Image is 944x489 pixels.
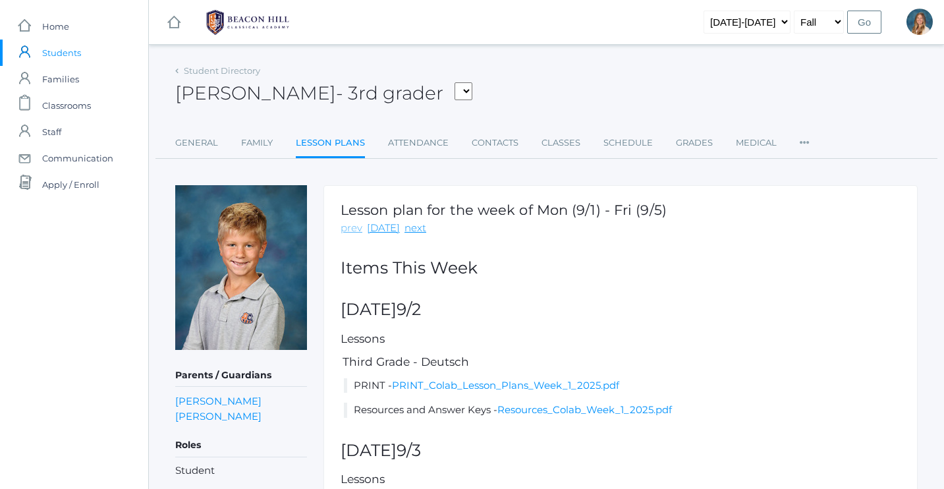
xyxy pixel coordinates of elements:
h5: Third Grade - Deutsch [341,356,901,368]
li: PRINT - [344,378,901,393]
span: 9/3 [397,440,421,460]
a: Contacts [472,130,518,156]
a: Resources_Colab_Week_1_2025.pdf [497,403,672,416]
a: Medical [736,130,777,156]
a: Schedule [603,130,653,156]
h2: [DATE] [341,442,901,460]
input: Go [847,11,881,34]
span: Home [42,13,69,40]
h5: Lessons [341,333,901,345]
img: Curren Morrell [175,185,307,350]
a: Family [241,130,273,156]
a: Attendance [388,130,449,156]
span: - 3rd grader [336,82,443,104]
a: [PERSON_NAME] [175,393,262,409]
span: Students [42,40,81,66]
a: prev [341,221,362,236]
div: Aubree Morrell [906,9,933,35]
a: next [404,221,426,236]
h1: Lesson plan for the week of Mon (9/1) - Fri (9/5) [341,202,667,217]
li: Student [175,463,307,478]
a: Student Directory [184,65,260,76]
a: PRINT_Colab_Lesson_Plans_Week_1_2025.pdf [392,379,619,391]
a: Grades [676,130,713,156]
span: Staff [42,119,61,145]
h5: Lessons [341,473,901,486]
h2: [DATE] [341,301,901,319]
a: [DATE] [367,221,400,236]
h2: [PERSON_NAME] [175,83,472,103]
h5: Parents / Guardians [175,364,307,387]
span: Apply / Enroll [42,171,99,198]
a: Lesson Plans [296,130,365,158]
span: Communication [42,145,113,171]
a: General [175,130,218,156]
a: [PERSON_NAME] [175,409,262,424]
li: Resources and Answer Keys - [344,403,901,418]
span: Classrooms [42,92,91,119]
a: Classes [541,130,580,156]
h2: Items This Week [341,259,901,277]
span: 9/2 [397,299,421,319]
img: BHCALogos-05-308ed15e86a5a0abce9b8dd61676a3503ac9727e845dece92d48e8588c001991.png [198,6,297,39]
span: Families [42,66,79,92]
h5: Roles [175,434,307,457]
